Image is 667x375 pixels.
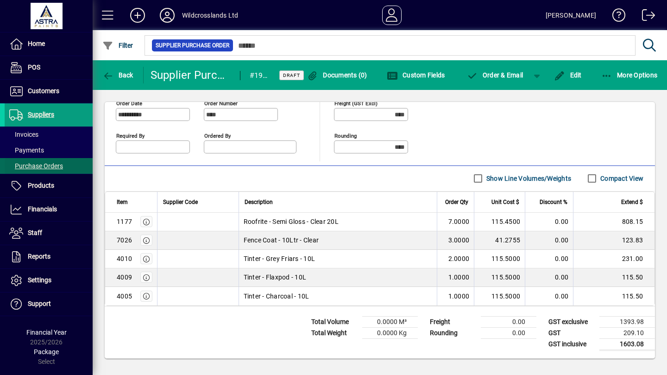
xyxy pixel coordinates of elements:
[525,268,573,287] td: 0.00
[163,197,198,207] span: Supplier Code
[445,197,468,207] span: Order Qty
[93,67,144,83] app-page-header-button: Back
[599,327,655,338] td: 209.10
[100,37,136,54] button: Filter
[28,253,50,260] span: Reports
[28,64,40,71] span: POS
[387,71,445,79] span: Custom Fields
[245,197,273,207] span: Description
[437,250,474,268] td: 2.0000
[5,269,93,292] a: Settings
[28,182,54,189] span: Products
[525,250,573,268] td: 0.00
[156,41,229,50] span: Supplier Purchase Order
[307,71,367,79] span: Documents (0)
[384,67,447,83] button: Custom Fields
[334,100,378,106] mat-label: Freight (GST excl)
[102,42,133,49] span: Filter
[28,276,51,284] span: Settings
[425,327,481,338] td: Rounding
[605,2,626,32] a: Knowledge Base
[474,250,525,268] td: 115.5000
[481,327,536,338] td: 0.00
[466,71,523,79] span: Order & Email
[573,268,654,287] td: 115.50
[5,174,93,197] a: Products
[554,71,582,79] span: Edit
[102,71,133,79] span: Back
[437,213,474,231] td: 7.0000
[28,87,59,95] span: Customers
[100,67,136,83] button: Back
[28,229,42,236] span: Staff
[601,71,658,79] span: More Options
[525,213,573,231] td: 0.00
[621,197,643,207] span: Extend $
[474,231,525,250] td: 41.2755
[117,235,132,245] div: 7026
[204,100,238,106] mat-label: Order number
[305,67,370,83] button: Documents (0)
[5,56,93,79] a: POS
[117,254,132,263] div: 4010
[599,316,655,327] td: 1393.98
[573,231,654,250] td: 123.83
[152,7,182,24] button: Profile
[635,2,655,32] a: Logout
[5,80,93,103] a: Customers
[28,300,51,307] span: Support
[34,348,59,356] span: Package
[5,222,93,245] a: Staff
[544,327,599,338] td: GST
[151,68,231,83] div: Supplier Purchase Order
[573,250,654,268] td: 231.00
[599,67,660,83] button: More Options
[573,287,654,305] td: 115.50
[362,316,418,327] td: 0.0000 M³
[28,40,45,47] span: Home
[5,292,93,316] a: Support
[5,245,93,268] a: Reports
[544,316,599,327] td: GST exclusive
[9,131,38,138] span: Invoices
[5,142,93,158] a: Payments
[598,174,643,183] label: Compact View
[117,197,128,207] span: Item
[117,273,132,282] div: 4009
[525,231,573,250] td: 0.00
[474,213,525,231] td: 115.4500
[9,162,63,170] span: Purchase Orders
[437,268,474,287] td: 1.0000
[244,292,309,301] span: Tinter - Charcoal - 10L
[28,205,57,213] span: Financials
[9,146,44,154] span: Payments
[117,217,132,226] div: 1177
[5,127,93,142] a: Invoices
[491,197,519,207] span: Unit Cost $
[244,217,339,226] span: Roofrite - Semi Gloss - Clear 20L
[244,235,319,245] span: Fence Coat - 10Ltr - Clear
[116,132,145,139] mat-label: Required by
[599,338,655,350] td: 1603.08
[116,100,142,106] mat-label: Order date
[437,231,474,250] td: 3.0000
[28,111,54,118] span: Suppliers
[117,292,132,301] div: 4005
[362,327,418,338] td: 0.0000 Kg
[544,338,599,350] td: GST inclusive
[485,174,571,183] label: Show Line Volumes/Weights
[462,67,528,83] button: Order & Email
[307,316,362,327] td: Total Volume
[573,213,654,231] td: 808.15
[474,268,525,287] td: 115.5000
[307,327,362,338] td: Total Weight
[182,8,238,23] div: Wildcrosslands Ltd
[540,197,567,207] span: Discount %
[5,198,93,221] a: Financials
[437,287,474,305] td: 1.0000
[283,72,300,78] span: Draft
[204,132,231,139] mat-label: Ordered by
[525,287,573,305] td: 0.00
[481,316,536,327] td: 0.00
[425,316,481,327] td: Freight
